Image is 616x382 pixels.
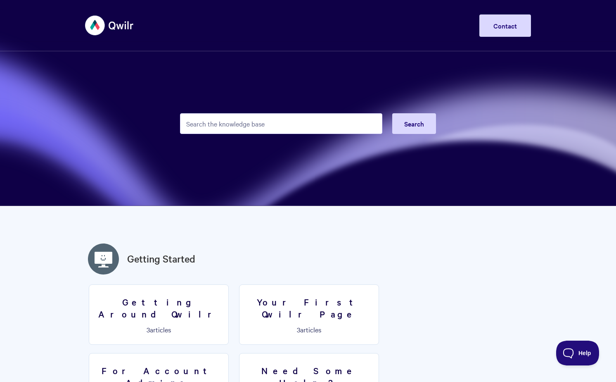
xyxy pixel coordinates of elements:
h3: Your First Qwilr Page [244,296,374,320]
iframe: Toggle Customer Support [556,341,599,365]
span: Search [404,119,424,128]
a: Getting Around Qwilr 3articles [89,284,229,345]
span: 3 [297,325,300,334]
a: Contact [479,14,531,37]
a: Getting Started [127,251,195,266]
img: Qwilr Help Center [85,10,134,41]
span: 3 [147,325,150,334]
h3: Getting Around Qwilr [94,296,223,320]
a: Your First Qwilr Page 3articles [239,284,379,345]
p: articles [244,326,374,333]
p: articles [94,326,223,333]
input: Search the knowledge base [180,113,382,134]
button: Search [392,113,436,134]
